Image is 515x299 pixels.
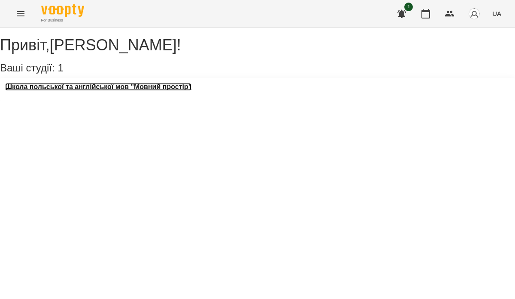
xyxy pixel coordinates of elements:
[41,4,84,17] img: Voopty Logo
[5,83,191,91] a: Школа польської та англійської мов "Мовний простір"
[468,8,480,20] img: avatar_s.png
[58,62,63,74] span: 1
[41,18,84,23] span: For Business
[10,3,31,24] button: Menu
[404,3,413,11] span: 1
[489,6,505,22] button: UA
[492,9,501,18] span: UA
